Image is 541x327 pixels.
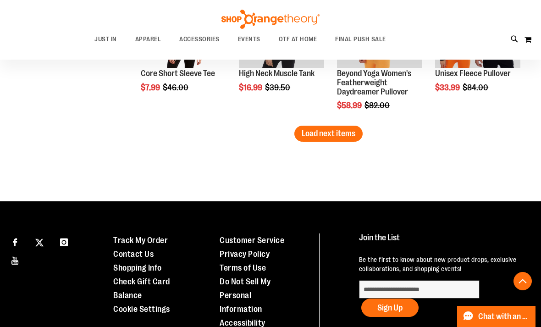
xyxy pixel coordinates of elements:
span: OTF AT HOME [279,29,317,50]
button: Load next items [294,126,363,142]
p: Be the first to know about new product drops, exclusive collaborations, and shopping events! [359,255,525,273]
a: Do Not Sell My Personal Information [220,277,270,314]
span: $16.99 [239,83,264,92]
img: Twitter [35,238,44,247]
span: ACCESSORIES [179,29,220,50]
a: Privacy Policy [220,249,270,259]
span: $7.99 [141,83,161,92]
a: Customer Service [220,236,284,245]
span: $58.99 [337,101,363,110]
input: enter email [359,280,480,299]
a: Core Short Sleeve Tee [141,69,215,78]
span: EVENTS [238,29,260,50]
span: $82.00 [364,101,391,110]
a: Beyond Yoga Women's Featherweight Daydreamer Pullover [337,69,411,96]
span: $33.99 [435,83,461,92]
a: Check Gift Card Balance [113,277,170,300]
span: Sign Up [377,303,403,312]
a: Track My Order [113,236,168,245]
a: Visit our X page [32,233,48,249]
a: Visit our Facebook page [7,233,23,249]
a: Shopping Info [113,263,162,272]
a: Terms of Use [220,263,266,272]
button: Chat with an Expert [457,306,536,327]
button: Back To Top [513,272,532,290]
span: JUST IN [94,29,117,50]
span: $39.50 [265,83,292,92]
a: High Neck Muscle Tank [239,69,315,78]
a: Cookie Settings [113,305,170,314]
a: Visit our Instagram page [56,233,72,249]
button: Sign Up [361,299,419,317]
span: $84.00 [463,83,490,92]
span: Chat with an Expert [478,312,530,321]
span: $46.00 [163,83,190,92]
span: Load next items [302,129,355,138]
a: Unisex Fleece Pullover [435,69,511,78]
img: Shop Orangetheory [220,10,321,29]
a: Contact Us [113,249,154,259]
a: Visit our Youtube page [7,252,23,268]
h4: Join the List [359,233,525,250]
span: APPAREL [135,29,161,50]
span: FINAL PUSH SALE [335,29,386,50]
